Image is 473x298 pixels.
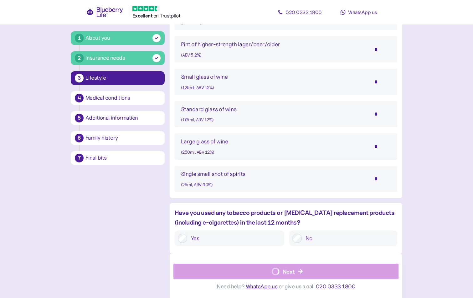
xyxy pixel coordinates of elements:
[71,71,165,85] button: 3Lifestyle
[85,54,125,62] div: Insurance needs
[75,54,84,62] div: 2
[302,234,394,243] label: No
[71,131,165,145] button: 6Family history
[181,149,228,156] div: (250ml, ABV 12%)
[181,84,228,91] div: (125ml, ABV 12%)
[153,12,181,19] span: on Trustpilot
[75,34,84,42] div: 1
[331,6,387,18] a: WhatsApp us
[71,91,165,105] button: 4Medical conditions
[132,13,153,19] span: Excellent ️
[71,51,165,65] button: 2Insurance needs
[75,74,84,82] div: 3
[181,72,228,81] div: Small glass of wine
[175,208,397,227] div: Have you used any tobacco products or [MEDICAL_DATA] replacement products (including e-cigarettes...
[316,283,356,290] span: 020 0333 1800
[181,52,280,59] div: (ABV 5.2%)
[85,95,161,101] div: Medical conditions
[85,75,161,81] div: Lifestyle
[285,9,322,15] span: 020 0333 1800
[181,117,237,123] div: (175ml, ABV 12%)
[71,31,165,45] button: 1About you
[85,34,110,42] div: About you
[75,94,84,102] div: 4
[75,114,84,122] div: 5
[181,40,280,49] div: Pint of higher-strength lager/beer/cider
[348,9,377,15] span: WhatsApp us
[181,181,245,188] div: (25ml, ABV 40%)
[85,155,161,161] div: Final bits
[75,134,84,142] div: 6
[173,279,398,294] div: Need help? or give us a call
[71,111,165,125] button: 5Additional information
[85,135,161,141] div: Family history
[181,105,237,114] div: Standard glass of wine
[85,115,161,121] div: Additional information
[181,137,228,146] div: Large glass of wine
[75,154,84,162] div: 7
[71,151,165,165] button: 7Final bits
[181,170,245,178] div: Single small shot of spirits
[246,283,278,290] span: WhatsApp us
[187,234,281,243] label: Yes
[272,6,328,18] a: 020 0333 1800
